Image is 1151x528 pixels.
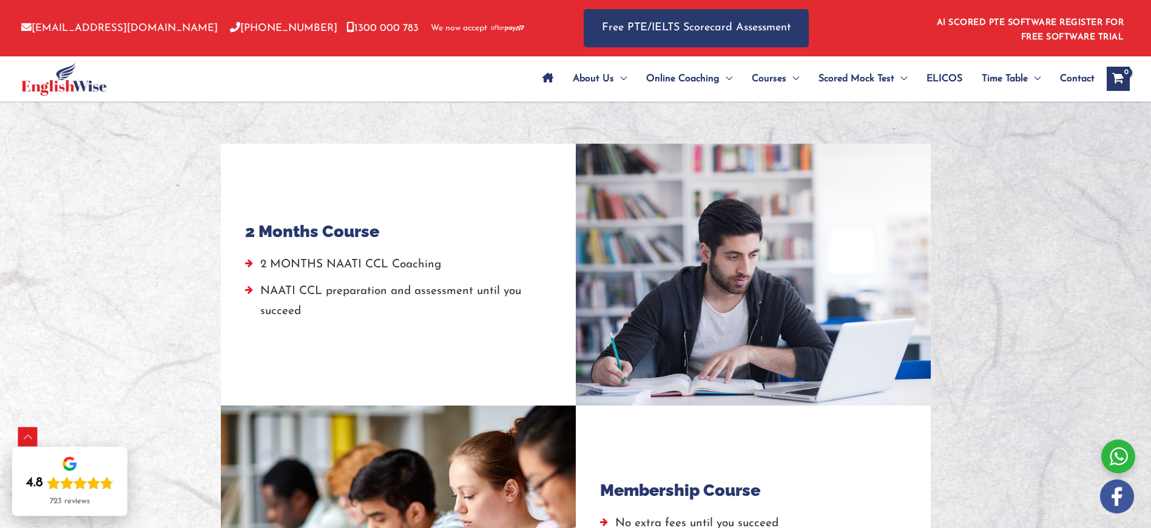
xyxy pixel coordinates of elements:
span: We now accept [431,22,487,35]
div: 723 reviews [50,496,90,506]
a: CoursesMenu Toggle [742,58,809,100]
span: Scored Mock Test [819,58,894,100]
li: 2 MONTHS NAATI CCL Coaching [245,255,552,281]
span: Online Coaching [646,58,720,100]
img: Afterpay-Logo [491,25,524,32]
a: View Shopping Cart, empty [1107,67,1130,91]
span: Time Table [982,58,1028,100]
div: 4.8 [26,475,43,492]
a: Scored Mock TestMenu Toggle [809,58,917,100]
a: Contact [1050,58,1095,100]
span: Menu Toggle [786,58,799,100]
h4: Membership Course [600,481,760,500]
span: Menu Toggle [1028,58,1041,100]
span: About Us [573,58,614,100]
span: Menu Toggle [720,58,732,100]
span: Courses [752,58,786,100]
a: Free PTE/IELTS Scorecard Assessment [584,9,809,47]
img: cropped-ew-logo [21,62,107,96]
span: ELICOS [927,58,962,100]
a: [EMAIL_ADDRESS][DOMAIN_NAME] [21,23,218,33]
h4: 2 Months Course [245,222,379,241]
span: Menu Toggle [614,58,627,100]
span: Menu Toggle [894,58,907,100]
span: Contact [1060,58,1095,100]
div: Rating: 4.8 out of 5 [26,475,113,492]
a: [PHONE_NUMBER] [230,23,337,33]
a: About UsMenu Toggle [563,58,636,100]
a: Time TableMenu Toggle [972,58,1050,100]
nav: Site Navigation: Main Menu [533,58,1095,100]
img: white-facebook.png [1100,480,1134,513]
a: ELICOS [917,58,972,100]
li: NAATI CCL preparation and assessment until you succeed [245,281,552,328]
a: Online CoachingMenu Toggle [636,58,742,100]
a: AI SCORED PTE SOFTWARE REGISTER FOR FREE SOFTWARE TRIAL [937,18,1124,42]
aside: Header Widget 1 [930,8,1130,48]
a: 1300 000 783 [346,23,419,33]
